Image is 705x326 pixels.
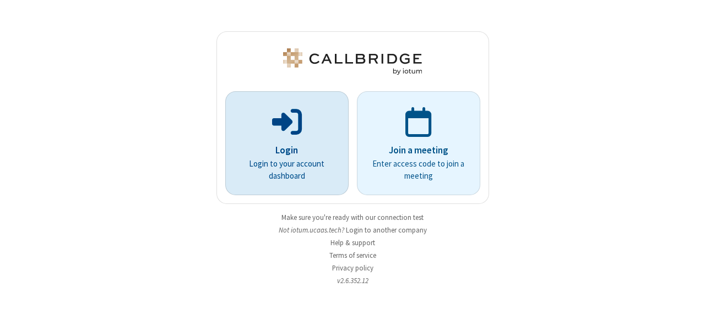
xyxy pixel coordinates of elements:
[241,143,333,158] p: Login
[357,91,480,195] a: Join a meetingEnter access code to join a meeting
[346,225,427,235] button: Login to another company
[241,158,333,183] p: Login to your account dashboard
[216,275,489,286] li: v2.6.352.12
[332,263,373,273] a: Privacy policy
[216,225,489,235] li: Not iotum.​ucaas.​tech?
[329,251,376,260] a: Terms of service
[372,158,465,183] p: Enter access code to join a meeting
[281,48,424,75] img: iotum.​ucaas.​tech
[281,213,424,222] a: Make sure you're ready with our connection test
[372,143,465,158] p: Join a meeting
[225,91,349,195] button: LoginLogin to your account dashboard
[330,238,375,247] a: Help & support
